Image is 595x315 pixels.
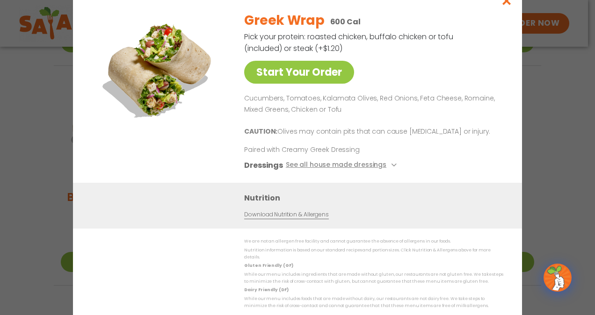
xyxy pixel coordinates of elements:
[244,145,417,155] p: Paired with Creamy Greek Dressing
[94,4,225,135] img: Featured product photo for Greek Wrap
[244,295,503,310] p: While our menu includes foods that are made without dairy, our restaurants are not dairy free. We...
[244,247,503,261] p: Nutrition information is based on our standard recipes and portion sizes. Click Nutrition & Aller...
[544,265,571,291] img: wpChatIcon
[244,193,508,204] h3: Nutrition
[244,127,500,138] p: Olives may contain pits that can cause [MEDICAL_DATA] or injury.
[244,211,328,220] a: Download Nutrition & Allergens
[244,238,503,245] p: We are not an allergen free facility and cannot guarantee the absence of allergens in our foods.
[244,287,288,293] strong: Dairy Friendly (DF)
[244,11,324,30] h2: Greek Wrap
[244,160,283,172] h3: Dressings
[244,61,354,84] a: Start Your Order
[244,127,277,136] b: CAUTION:
[244,93,500,115] p: Cucumbers, Tomatoes, Kalamata Olives, Red Onions, Feta Cheese, Romaine, Mixed Greens, Chicken or ...
[244,31,455,54] p: Pick your protein: roasted chicken, buffalo chicken or tofu (included) or steak (+$1.20)
[244,263,293,269] strong: Gluten Friendly (GF)
[244,271,503,286] p: While our menu includes ingredients that are made without gluten, our restaurants are not gluten ...
[286,160,399,172] button: See all house made dressings
[330,16,361,28] p: 600 Cal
